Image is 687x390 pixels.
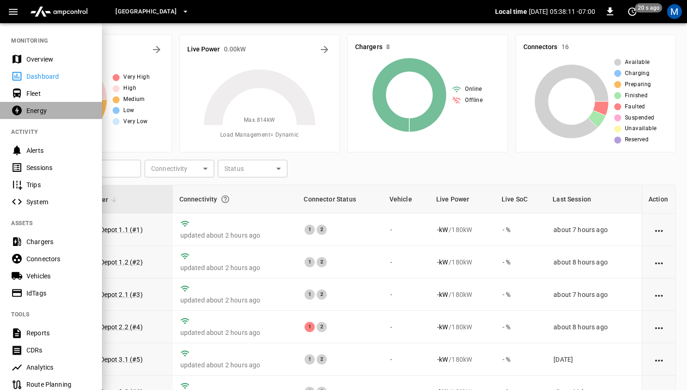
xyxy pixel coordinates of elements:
[26,237,91,246] div: Chargers
[26,106,91,115] div: Energy
[26,55,91,64] div: Overview
[26,363,91,372] div: Analytics
[625,4,640,19] button: set refresh interval
[635,3,662,13] span: 20 s ago
[26,254,91,264] div: Connectors
[26,146,91,155] div: Alerts
[26,180,91,189] div: Trips
[26,163,91,172] div: Sessions
[26,72,91,81] div: Dashboard
[529,7,595,16] p: [DATE] 05:38:11 -07:00
[495,7,527,16] p: Local time
[667,4,682,19] div: profile-icon
[115,6,177,17] span: [GEOGRAPHIC_DATA]
[26,271,91,281] div: Vehicles
[26,3,91,20] img: ampcontrol.io logo
[26,89,91,98] div: Fleet
[26,289,91,298] div: IdTags
[26,328,91,338] div: Reports
[26,197,91,207] div: System
[26,346,91,355] div: CDRs
[26,380,91,389] div: Route Planning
